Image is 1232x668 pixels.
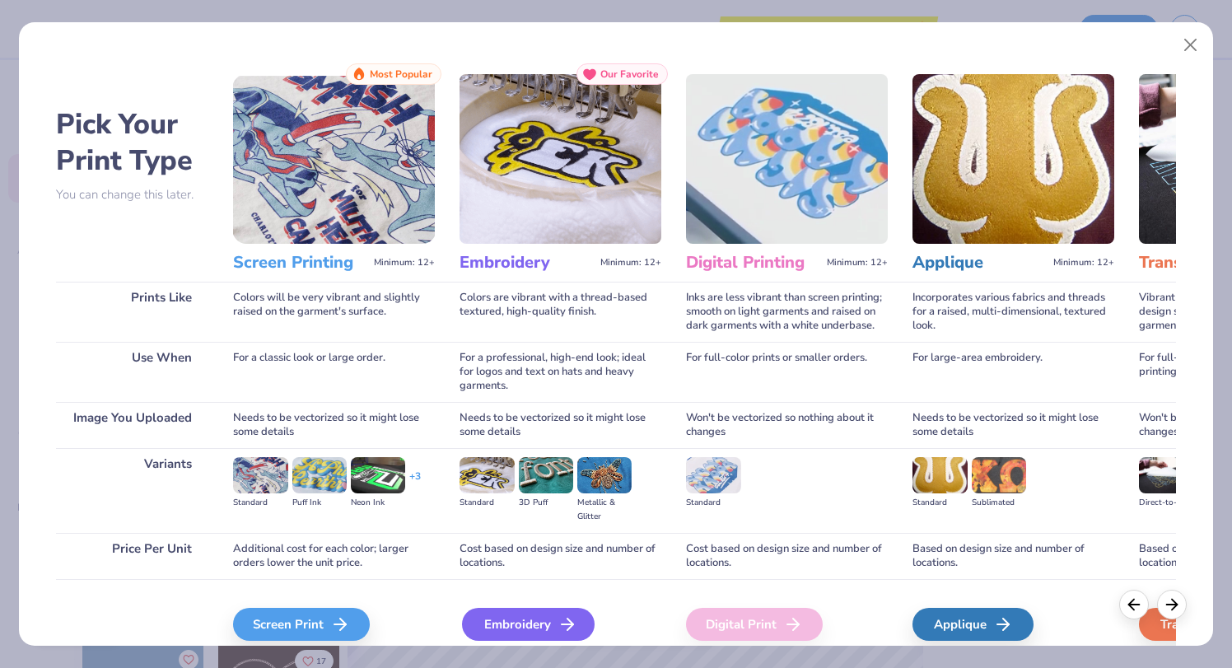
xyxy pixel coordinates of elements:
[686,402,888,448] div: Won't be vectorized so nothing about it changes
[233,252,367,273] h3: Screen Printing
[686,496,740,510] div: Standard
[686,342,888,402] div: For full-color prints or smaller orders.
[460,644,661,658] span: We'll vectorize your image.
[56,533,208,579] div: Price Per Unit
[460,342,661,402] div: For a professional, high-end look; ideal for logos and text on hats and heavy garments.
[460,402,661,448] div: Needs to be vectorized so it might lose some details
[577,496,632,524] div: Metallic & Glitter
[460,252,594,273] h3: Embroidery
[460,282,661,342] div: Colors are vibrant with a thread-based textured, high-quality finish.
[686,74,888,244] img: Digital Printing
[460,74,661,244] img: Embroidery
[686,252,820,273] h3: Digital Printing
[56,106,208,179] h2: Pick Your Print Type
[912,402,1114,448] div: Needs to be vectorized so it might lose some details
[686,608,823,641] div: Digital Print
[1139,457,1193,493] img: Direct-to-film
[972,457,1026,493] img: Sublimated
[233,608,370,641] div: Screen Print
[292,496,347,510] div: Puff Ink
[912,282,1114,342] div: Incorporates various fabrics and threads for a raised, multi-dimensional, textured look.
[1174,30,1206,61] button: Close
[233,342,435,402] div: For a classic look or large order.
[1053,257,1114,269] span: Minimum: 12+
[912,608,1034,641] div: Applique
[912,644,1114,658] span: We'll vectorize your image.
[686,457,740,493] img: Standard
[460,533,661,579] div: Cost based on design size and number of locations.
[56,188,208,202] p: You can change this later.
[233,457,287,493] img: Standard
[519,457,573,493] img: 3D Puff
[460,496,514,510] div: Standard
[351,457,405,493] img: Neon Ink
[519,496,573,510] div: 3D Puff
[912,496,967,510] div: Standard
[409,469,421,497] div: + 3
[972,496,1026,510] div: Sublimated
[292,457,347,493] img: Puff Ink
[912,457,967,493] img: Standard
[56,282,208,342] div: Prints Like
[912,342,1114,402] div: For large-area embroidery.
[233,402,435,448] div: Needs to be vectorized so it might lose some details
[370,68,432,80] span: Most Popular
[600,68,659,80] span: Our Favorite
[827,257,888,269] span: Minimum: 12+
[56,342,208,402] div: Use When
[374,257,435,269] span: Minimum: 12+
[56,402,208,448] div: Image You Uploaded
[462,608,595,641] div: Embroidery
[577,457,632,493] img: Metallic & Glitter
[600,257,661,269] span: Minimum: 12+
[686,282,888,342] div: Inks are less vibrant than screen printing; smooth on light garments and raised on dark garments ...
[912,533,1114,579] div: Based on design size and number of locations.
[912,252,1047,273] h3: Applique
[56,448,208,533] div: Variants
[460,457,514,493] img: Standard
[233,496,287,510] div: Standard
[686,533,888,579] div: Cost based on design size and number of locations.
[233,533,435,579] div: Additional cost for each color; larger orders lower the unit price.
[233,282,435,342] div: Colors will be very vibrant and slightly raised on the garment's surface.
[233,644,435,658] span: We'll vectorize your image.
[233,74,435,244] img: Screen Printing
[1139,496,1193,510] div: Direct-to-film
[351,496,405,510] div: Neon Ink
[912,74,1114,244] img: Applique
